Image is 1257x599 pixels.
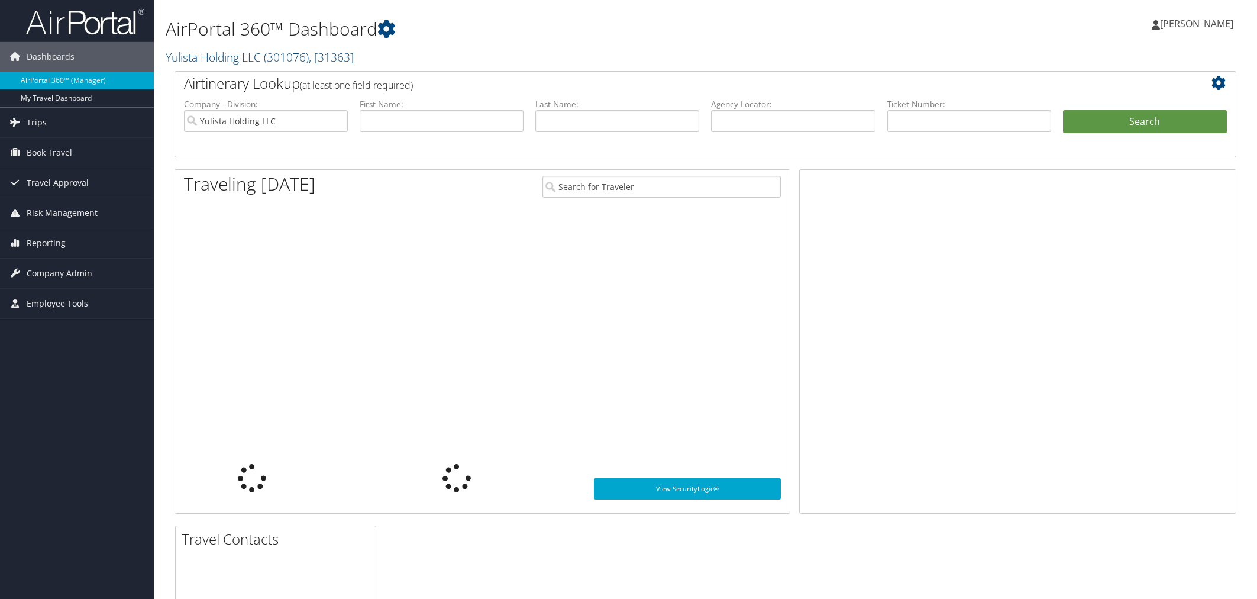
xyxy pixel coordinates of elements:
button: Search [1063,110,1227,134]
a: [PERSON_NAME] [1152,6,1245,41]
h1: Traveling [DATE] [184,172,315,197]
span: Trips [27,108,47,137]
h2: Airtinerary Lookup [184,73,1139,94]
label: Company - Division: [184,98,348,110]
span: Risk Management [27,198,98,228]
a: Yulista Holding LLC [166,49,354,65]
span: Reporting [27,228,66,258]
span: ( 301076 ) [264,49,309,65]
span: Dashboards [27,42,75,72]
label: Ticket Number: [887,98,1051,110]
label: First Name: [360,98,524,110]
img: airportal-logo.png [26,8,144,36]
h1: AirPortal 360™ Dashboard [166,17,886,41]
span: Book Travel [27,138,72,168]
span: Employee Tools [27,289,88,318]
span: Company Admin [27,259,92,288]
span: (at least one field required) [300,79,413,92]
span: [PERSON_NAME] [1160,17,1233,30]
label: Last Name: [535,98,699,110]
span: Travel Approval [27,168,89,198]
a: View SecurityLogic® [594,478,781,500]
span: , [ 31363 ] [309,49,354,65]
label: Agency Locator: [711,98,875,110]
h2: Travel Contacts [182,529,376,549]
input: Search for Traveler [542,176,781,198]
